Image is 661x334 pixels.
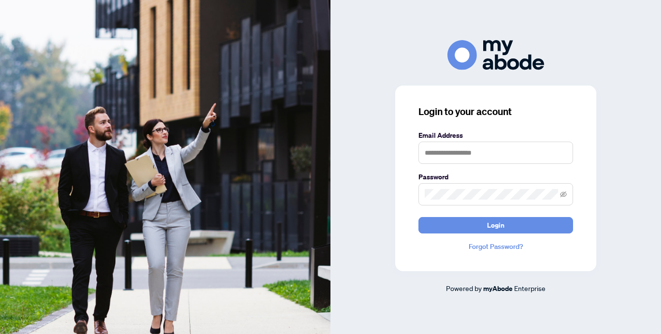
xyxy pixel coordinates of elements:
img: ma-logo [447,40,544,70]
button: Login [418,217,573,233]
span: Enterprise [514,284,546,292]
label: Email Address [418,130,573,141]
span: Powered by [446,284,482,292]
span: Login [487,218,504,233]
h3: Login to your account [418,105,573,118]
span: eye-invisible [560,191,567,198]
label: Password [418,172,573,182]
a: myAbode [483,283,513,294]
a: Forgot Password? [418,241,573,252]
